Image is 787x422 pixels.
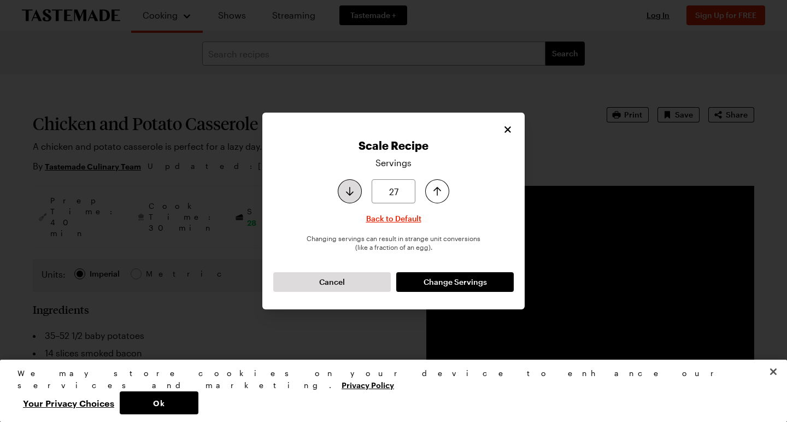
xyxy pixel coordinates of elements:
[375,156,412,169] p: Servings
[17,391,120,414] button: Your Privacy Choices
[17,367,760,391] div: We may store cookies on your device to enhance our services and marketing.
[273,272,391,292] button: Cancel
[319,277,345,288] span: Cancel
[273,234,514,251] p: Changing servings can result in strange unit conversions (like a fraction of an egg).
[396,272,514,292] button: Change Servings
[761,360,785,384] button: Close
[338,179,362,203] button: Decrease serving size by one
[273,139,514,152] h2: Scale Recipe
[502,124,514,136] button: Close
[425,179,449,203] button: Increase serving size by one
[17,367,760,414] div: Privacy
[120,391,198,414] button: Ok
[366,213,421,224] button: Back to Default
[342,379,394,390] a: More information about your privacy, opens in a new tab
[424,277,487,288] span: Change Servings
